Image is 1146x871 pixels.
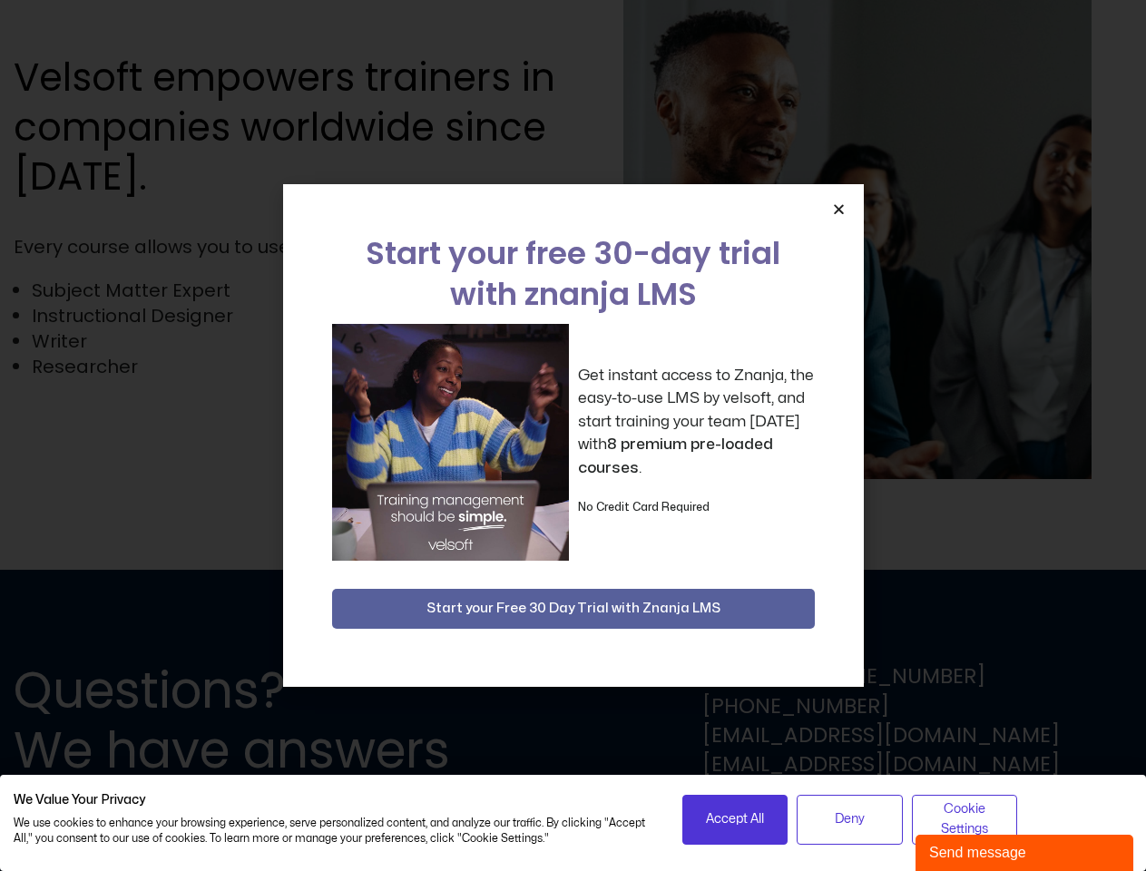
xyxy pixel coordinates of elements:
[682,795,788,845] button: Accept all cookies
[578,364,815,480] p: Get instant access to Znanja, the easy-to-use LMS by velsoft, and start training your team [DATE]...
[332,233,815,315] h2: Start your free 30-day trial with znanja LMS
[835,809,865,829] span: Deny
[578,502,710,513] strong: No Credit Card Required
[332,324,569,561] img: a woman sitting at her laptop dancing
[924,799,1006,840] span: Cookie Settings
[578,436,773,475] strong: 8 premium pre-loaded courses
[14,792,655,808] h2: We Value Your Privacy
[14,816,655,847] p: We use cookies to enhance your browsing experience, serve personalized content, and analyze our t...
[916,831,1137,871] iframe: chat widget
[912,795,1018,845] button: Adjust cookie preferences
[706,809,764,829] span: Accept All
[332,589,815,629] button: Start your Free 30 Day Trial with Znanja LMS
[426,598,720,620] span: Start your Free 30 Day Trial with Znanja LMS
[832,202,846,216] a: Close
[797,795,903,845] button: Deny all cookies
